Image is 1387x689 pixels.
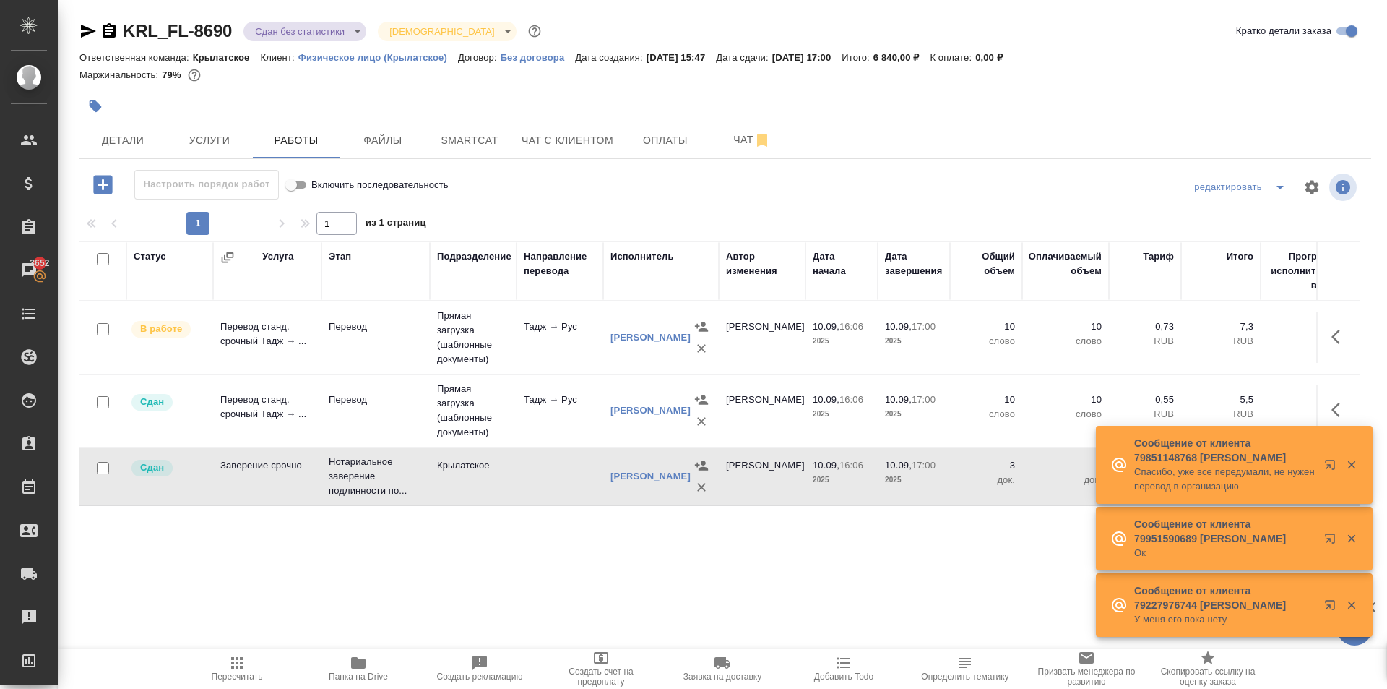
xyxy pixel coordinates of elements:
[243,22,366,41] div: Сдан без статистики
[329,393,423,407] p: Перевод
[610,249,674,264] div: Исполнитель
[130,458,206,478] div: Менеджер проверил работу исполнителя, передает ее на следующий этап
[213,385,321,436] td: Перевод станд. срочный Тадж → ...
[813,321,839,332] p: 10.09,
[329,249,351,264] div: Этап
[647,52,717,63] p: [DATE] 15:47
[1134,612,1315,627] p: У меня его пока нету
[1268,249,1333,293] div: Прогресс исполнителя в SC
[162,69,184,80] p: 79%
[813,249,870,278] div: Дата начала
[140,395,164,409] p: Сдан
[842,52,873,63] p: Итого:
[298,51,458,63] a: Физическое лицо (Крылатское)
[185,66,204,85] button: 1212.80 RUB;
[193,52,261,63] p: Крылатское
[610,471,691,482] a: [PERSON_NAME]
[262,132,331,150] span: Работы
[610,405,691,416] a: [PERSON_NAME]
[1336,458,1366,471] button: Закрыть
[21,256,58,270] span: 3652
[631,132,700,150] span: Оплаты
[1116,320,1174,334] p: 0,73
[716,52,772,63] p: Дата сдачи:
[1134,546,1315,560] p: Ок
[839,394,863,405] p: 16:06
[1029,407,1102,421] p: слово
[175,132,244,150] span: Услуги
[1336,599,1366,612] button: Закрыть
[213,451,321,502] td: Заверение срочно
[691,476,712,498] button: Удалить
[1143,249,1174,264] div: Тариф
[1188,407,1253,421] p: RUB
[1329,174,1360,201] span: Посмотреть информацию
[1188,334,1253,348] p: RUB
[839,460,863,471] p: 16:06
[79,69,162,80] p: Маржинальность:
[430,301,517,374] td: Прямая загрузка (шаблонные документы)
[957,393,1015,407] p: 10
[298,52,458,63] p: Физическое лицо (Крылатское)
[1236,24,1331,38] span: Кратко детали заказа
[430,451,517,502] td: Крылатское
[691,316,712,338] button: Назначить
[1227,249,1253,264] div: Итого
[957,473,1015,487] p: док.
[1029,334,1102,348] p: слово
[885,394,912,405] p: 10.09,
[885,460,912,471] p: 10.09,
[329,455,423,498] p: Нотариальное заверение подлинности по...
[839,321,863,332] p: 16:06
[957,407,1015,421] p: слово
[262,249,293,264] div: Услуга
[885,249,943,278] div: Дата завершения
[1029,320,1102,334] p: 10
[912,321,936,332] p: 17:00
[1029,473,1102,487] p: док.
[1029,249,1102,278] div: Оплачиваемый объем
[1336,532,1366,545] button: Закрыть
[437,249,511,264] div: Подразделение
[458,52,501,63] p: Договор:
[957,458,1015,473] p: 3
[378,22,516,41] div: Сдан без статистики
[957,249,1015,278] div: Общий объем
[501,51,576,63] a: Без договора
[83,170,123,200] button: Добавить работу
[691,338,712,359] button: Удалить
[1295,170,1329,205] span: Настроить таблицу
[130,320,206,339] div: Исполнитель выполняет работу
[691,389,712,411] button: Назначить
[1116,334,1174,348] p: RUB
[719,385,805,436] td: [PERSON_NAME]
[575,52,646,63] p: Дата создания:
[4,252,54,288] a: 3652
[1188,320,1253,334] p: 7,3
[885,407,943,421] p: 2025
[873,52,930,63] p: 6 840,00 ₽
[213,312,321,363] td: Перевод станд. срочный Тадж → ...
[140,461,164,475] p: Сдан
[1134,465,1315,494] p: Спасибо, уже все передумали, не нужен перевод в организацию
[524,249,596,278] div: Направление перевода
[123,21,232,40] a: KRL_FL-8690
[912,460,936,471] p: 17:00
[220,250,235,265] button: Сгруппировать
[1323,320,1357,354] button: Здесь прячутся важные кнопки
[522,132,613,150] span: Чат с клиентом
[610,332,691,343] a: [PERSON_NAME]
[719,451,805,502] td: [PERSON_NAME]
[813,334,870,348] p: 2025
[1188,393,1253,407] p: 5,5
[88,132,157,150] span: Детали
[753,132,771,149] svg: Отписаться
[957,334,1015,348] p: слово
[813,394,839,405] p: 10.09,
[719,312,805,363] td: [PERSON_NAME]
[79,22,97,40] button: Скопировать ссылку для ЯМессенджера
[813,460,839,471] p: 10.09,
[385,25,498,38] button: [DEMOGRAPHIC_DATA]
[1315,591,1350,625] button: Открыть в новой вкладке
[260,52,298,63] p: Клиент:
